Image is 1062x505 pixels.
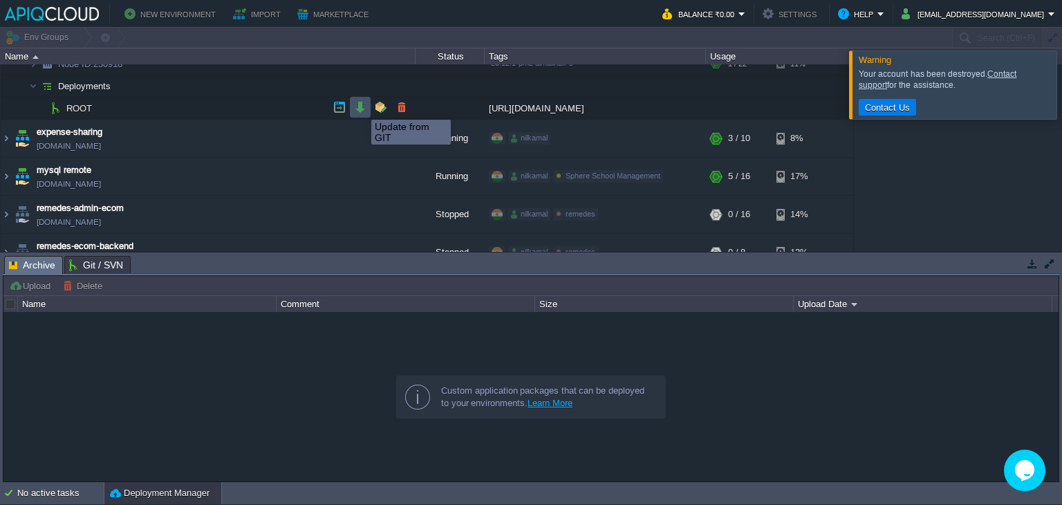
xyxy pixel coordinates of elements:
a: Learn More [528,398,572,408]
img: AMDAwAAAACH5BAEAAAAALAAAAAABAAEAAAICRAEAOw== [1,234,12,271]
img: AMDAwAAAACH5BAEAAAAALAAAAAABAAEAAAICRAEAOw== [12,158,32,195]
img: AMDAwAAAACH5BAEAAAAALAAAAAABAAEAAAICRAEAOw== [12,196,32,233]
div: [URL][DOMAIN_NAME] [485,98,706,119]
img: AMDAwAAAACH5BAEAAAAALAAAAAABAAEAAAICRAEAOw== [32,55,39,59]
button: Help [838,6,877,22]
a: Deployments [57,80,113,92]
iframe: chat widget [1004,450,1048,491]
button: [EMAIL_ADDRESS][DOMAIN_NAME] [902,6,1048,22]
a: remedes-ecom-backend [37,239,133,253]
a: remedes-admin-ecom [37,201,124,215]
span: Git / SVN [69,257,123,273]
span: Warning [859,55,891,65]
button: Balance ₹0.00 [662,6,738,22]
button: Import [233,6,285,22]
img: AMDAwAAAACH5BAEAAAAALAAAAAABAAEAAAICRAEAOw== [12,120,32,157]
a: mysql remote [37,163,91,177]
div: Your account has been destroyed. for the assistance. [859,68,1053,91]
div: Running [416,158,485,195]
a: expense-sharing [37,125,102,139]
div: nilkamal [508,132,550,145]
div: 0 / 16 [728,196,750,233]
div: Size [536,296,793,312]
button: Deployment Manager [110,486,209,500]
a: [DOMAIN_NAME] [37,139,101,153]
div: 13% [776,234,821,271]
div: Usage [707,48,853,64]
button: Delete [63,279,106,292]
a: [DOMAIN_NAME] [37,215,101,229]
span: Sphere School Management [566,172,660,180]
button: Upload [9,279,55,292]
button: Settings [763,6,821,22]
img: AMDAwAAAACH5BAEAAAAALAAAAAABAAEAAAICRAEAOw== [12,234,32,271]
div: Comment [277,296,534,312]
div: 14% [776,196,821,233]
div: Name [19,296,276,312]
div: Tags [485,48,705,64]
button: New Environment [124,6,220,22]
div: Stopped [416,196,485,233]
img: AMDAwAAAACH5BAEAAAAALAAAAAABAAEAAAICRAEAOw== [37,98,46,119]
div: Name [1,48,415,64]
div: nilkamal [508,170,550,183]
div: 8% [776,120,821,157]
button: Marketplace [297,6,373,22]
div: 3 / 10 [728,120,750,157]
div: 5 / 16 [728,158,750,195]
div: Status [416,48,484,64]
span: Archive [9,257,55,274]
img: AMDAwAAAACH5BAEAAAAALAAAAAABAAEAAAICRAEAOw== [1,120,12,157]
span: remedes [566,248,595,256]
img: AMDAwAAAACH5BAEAAAAALAAAAAABAAEAAAICRAEAOw== [46,98,65,119]
div: nilkamal [508,246,550,259]
img: AMDAwAAAACH5BAEAAAAALAAAAAABAAEAAAICRAEAOw== [1,158,12,195]
span: [DOMAIN_NAME] [37,177,101,191]
div: nilkamal [508,208,550,221]
button: Contact Us [861,101,914,113]
div: Update from GIT [375,121,447,143]
div: Custom application packages that can be deployed to your environments. [441,385,654,410]
div: 17% [776,158,821,195]
div: Stopped [416,234,485,271]
img: AMDAwAAAACH5BAEAAAAALAAAAAABAAEAAAICRAEAOw== [1,196,12,233]
div: No active tasks [17,482,104,504]
div: 0 / 8 [728,234,745,271]
img: AMDAwAAAACH5BAEAAAAALAAAAAABAAEAAAICRAEAOw== [37,75,57,97]
div: Upload Date [794,296,1052,312]
a: ROOT [65,102,94,114]
img: AMDAwAAAACH5BAEAAAAALAAAAAABAAEAAAICRAEAOw== [29,75,37,97]
span: remedes [566,210,595,218]
img: APIQCloud [5,7,99,21]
